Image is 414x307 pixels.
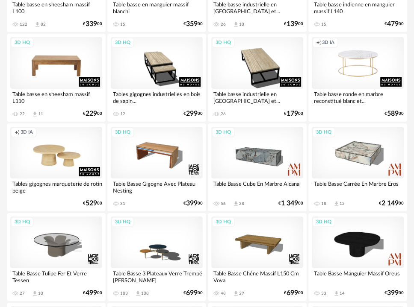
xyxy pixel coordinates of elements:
[221,111,226,117] div: 26
[316,40,321,46] span: Creation icon
[211,178,303,196] div: Table Basse Cube En Marbre Alcana
[208,213,307,301] a: 3D HQ Table Basse Chêne Massif L150 Cm Vova 48 Download icon 29 €69900
[186,21,198,27] span: 359
[239,291,244,296] div: 29
[278,201,303,206] div: € 00
[333,201,340,207] span: Download icon
[284,21,303,27] div: € 00
[233,201,239,207] span: Download icon
[38,111,43,117] div: 11
[107,123,206,211] a: 3D HQ Table Basse Gigogne Avec Plateau Nesting 31 €39900
[284,290,303,296] div: € 00
[141,291,149,296] div: 108
[384,111,404,117] div: € 00
[83,201,102,206] div: € 00
[340,291,345,296] div: 14
[107,213,206,301] a: 3D HQ Table Basse 3 Plateaux Verre Trempé [PERSON_NAME] 183 Download icon 108 €69900
[111,89,203,106] div: Tables gigognes industrielles en bois de sapin...
[183,111,203,117] div: € 00
[387,21,399,27] span: 479
[287,21,298,27] span: 139
[212,38,235,48] div: 3D HQ
[384,290,404,296] div: € 00
[284,111,303,117] div: € 00
[287,290,298,296] span: 699
[83,111,102,117] div: € 00
[32,290,38,297] span: Download icon
[111,127,134,138] div: 3D HQ
[186,111,198,117] span: 299
[239,201,244,206] div: 28
[86,21,97,27] span: 339
[10,268,102,285] div: Table Basse Tulipe Fer Et Verre Tessen
[208,34,307,122] a: 3D HQ Table basse industrielle en [GEOGRAPHIC_DATA] et... 26 €17900
[111,268,203,285] div: Table Basse 3 Plateaux Verre Trempé [PERSON_NAME]
[322,40,334,46] span: 3D IA
[208,123,307,211] a: 3D HQ Table Basse Cube En Marbre Alcana 56 Download icon 28 €1 34900
[120,111,125,117] div: 12
[233,290,239,297] span: Download icon
[233,21,239,28] span: Download icon
[212,127,235,138] div: 3D HQ
[15,129,20,136] span: Creation icon
[120,22,125,27] div: 15
[186,201,198,206] span: 399
[381,201,399,206] span: 2 149
[287,111,298,117] span: 179
[312,217,335,228] div: 3D HQ
[379,201,404,206] div: € 00
[86,111,97,117] span: 229
[221,201,226,206] div: 56
[308,34,407,122] a: Creation icon 3D IA Table basse ronde en marbre reconstitué blanc et... €58900
[34,21,41,28] span: Download icon
[312,178,404,196] div: Table Basse Carrée En Marbre Eros
[312,127,335,138] div: 3D HQ
[221,291,226,296] div: 48
[20,22,27,27] div: 122
[21,129,33,136] span: 3D IA
[312,268,404,285] div: Table Basse Manguier Massif Oreus
[387,290,399,296] span: 399
[20,111,25,117] div: 22
[120,291,128,296] div: 183
[340,201,345,206] div: 12
[20,291,25,296] div: 27
[111,178,203,196] div: Table Basse Gigogne Avec Plateau Nesting
[183,290,203,296] div: € 00
[32,111,38,117] span: Download icon
[111,38,134,48] div: 3D HQ
[186,290,198,296] span: 699
[38,291,43,296] div: 10
[239,22,244,27] div: 10
[212,217,235,228] div: 3D HQ
[83,290,102,296] div: € 00
[387,111,399,117] span: 589
[7,213,106,301] a: 3D HQ Table Basse Tulipe Fer Et Verre Tessen 27 Download icon 10 €49900
[86,290,97,296] span: 499
[221,22,226,27] div: 26
[321,291,326,296] div: 33
[308,213,407,301] a: 3D HQ Table Basse Manguier Massif Oreus 33 Download icon 14 €39900
[183,21,203,27] div: € 00
[183,201,203,206] div: € 00
[86,201,97,206] span: 529
[211,268,303,285] div: Table Basse Chêne Massif L150 Cm Vova
[312,89,404,106] div: Table basse ronde en marbre reconstitué blanc et...
[384,21,404,27] div: € 00
[120,201,125,206] div: 31
[41,22,46,27] div: 82
[308,123,407,211] a: 3D HQ Table Basse Carrée En Marbre Eros 18 Download icon 12 €2 14900
[211,89,303,106] div: Table basse industrielle en [GEOGRAPHIC_DATA] et...
[135,290,141,297] span: Download icon
[11,38,34,48] div: 3D HQ
[321,22,326,27] div: 15
[321,201,326,206] div: 18
[7,34,106,122] a: 3D HQ Table basse en sheesham massif L110 22 Download icon 11 €22900
[333,290,340,297] span: Download icon
[281,201,298,206] span: 1 349
[10,89,102,106] div: Table basse en sheesham massif L110
[10,178,102,196] div: Tables gigognes marqueterie de rotin beige
[83,21,102,27] div: € 00
[107,34,206,122] a: 3D HQ Tables gigognes industrielles en bois de sapin... 12 €29900
[11,217,34,228] div: 3D HQ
